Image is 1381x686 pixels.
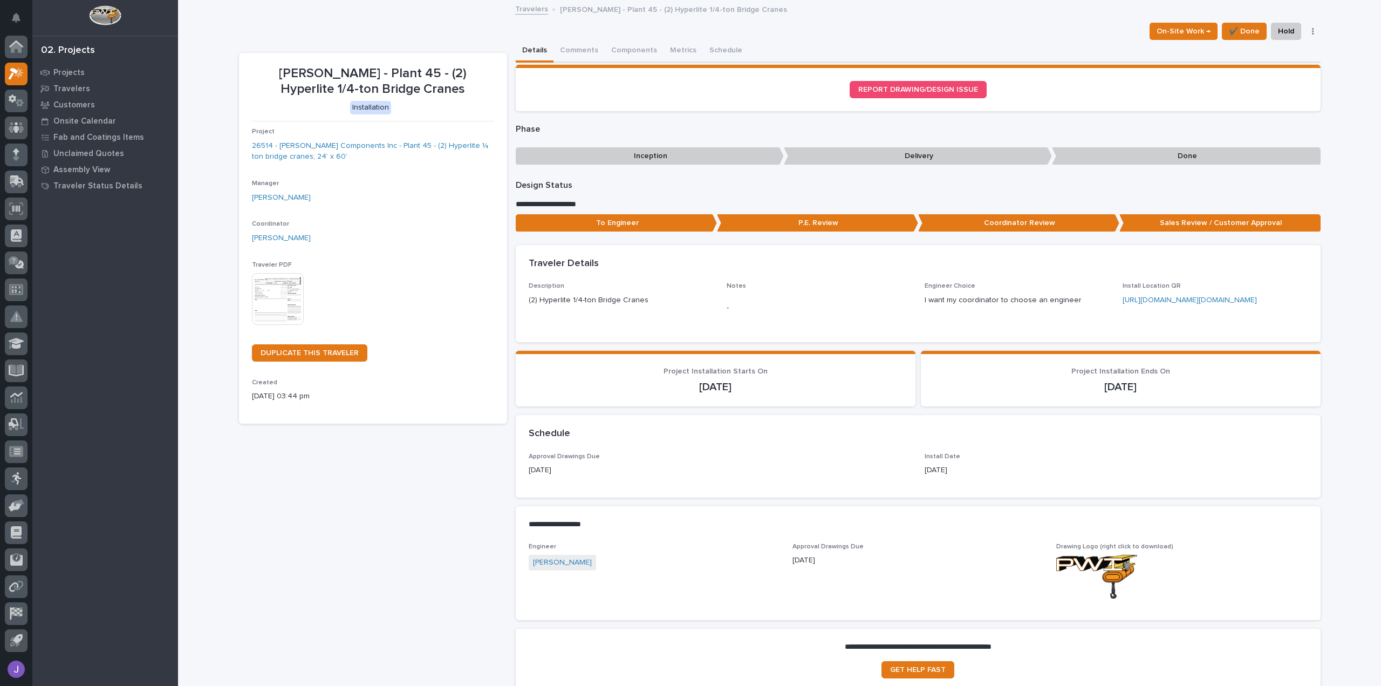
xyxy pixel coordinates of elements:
[1278,25,1294,38] span: Hold
[529,428,570,440] h2: Schedule
[1150,23,1218,40] button: On-Site Work →
[1056,555,1137,599] img: FISG78jWLRePexBTa4QeXtcFJ0OhY2pShAqxRmoWB6E
[605,40,664,63] button: Components
[89,5,121,25] img: Workspace Logo
[53,165,110,175] p: Assembly View
[252,140,494,163] a: 26514 - [PERSON_NAME] Components Inc - Plant 45 - (2) Hyperlite ¼ ton bridge cranes; 24’ x 60’
[32,145,178,161] a: Unclaimed Quotes
[261,349,359,357] span: DUPLICATE THIS TRAVELER
[1119,214,1321,232] p: Sales Review / Customer Approval
[1123,283,1181,289] span: Install Location QR
[664,368,768,375] span: Project Installation Starts On
[529,283,564,289] span: Description
[560,3,787,15] p: [PERSON_NAME] - Plant 45 - (2) Hyperlite 1/4-ton Bridge Cranes
[1157,25,1211,38] span: On-Site Work →
[32,64,178,80] a: Projects
[32,178,178,194] a: Traveler Status Details
[1056,544,1173,550] span: Drawing Logo (right click to download)
[925,283,975,289] span: Engineer Choice
[529,295,714,306] p: (2) Hyperlite 1/4-ton Bridge Cranes
[1271,23,1301,40] button: Hold
[850,81,987,98] a: REPORT DRAWING/DESIGN ISSUE
[252,391,494,402] p: [DATE] 03:44 pm
[252,221,289,227] span: Coordinator
[717,214,918,232] p: P.E. Review
[252,66,494,97] p: [PERSON_NAME] - Plant 45 - (2) Hyperlite 1/4-ton Bridge Cranes
[516,180,1321,191] p: Design Status
[529,381,903,393] p: [DATE]
[529,465,912,476] p: [DATE]
[252,192,311,203] a: [PERSON_NAME]
[53,117,116,126] p: Onsite Calendar
[727,283,746,289] span: Notes
[32,80,178,97] a: Travelers
[934,381,1308,393] p: [DATE]
[5,6,28,29] button: Notifications
[350,101,391,114] div: Installation
[53,181,142,191] p: Traveler Status Details
[529,544,556,550] span: Engineer
[664,40,703,63] button: Metrics
[925,465,1308,476] p: [DATE]
[53,133,144,142] p: Fab and Coatings Items
[553,40,605,63] button: Comments
[1123,296,1257,304] a: [URL][DOMAIN_NAME][DOMAIN_NAME]
[925,453,960,460] span: Install Date
[53,68,85,78] p: Projects
[13,13,28,30] div: Notifications
[533,557,592,568] a: [PERSON_NAME]
[1052,147,1320,165] p: Done
[1229,25,1260,38] span: ✔️ Done
[529,258,599,270] h2: Traveler Details
[41,45,95,57] div: 02. Projects
[1222,23,1267,40] button: ✔️ Done
[918,214,1119,232] p: Coordinator Review
[516,214,717,232] p: To Engineer
[516,124,1321,134] p: Phase
[32,97,178,113] a: Customers
[529,453,600,460] span: Approval Drawings Due
[925,295,1110,306] p: I want my coordinator to choose an engineer
[1071,368,1170,375] span: Project Installation Ends On
[890,666,946,674] span: GET HELP FAST
[516,40,553,63] button: Details
[32,129,178,145] a: Fab and Coatings Items
[792,555,1043,566] p: [DATE]
[5,658,28,681] button: users-avatar
[32,113,178,129] a: Onsite Calendar
[252,128,275,135] span: Project
[727,302,912,314] p: -
[252,344,367,362] a: DUPLICATE THIS TRAVELER
[252,180,279,187] span: Manager
[252,262,292,268] span: Traveler PDF
[515,2,548,15] a: Travelers
[703,40,749,63] button: Schedule
[784,147,1052,165] p: Delivery
[53,84,90,94] p: Travelers
[516,147,784,165] p: Inception
[252,233,311,244] a: [PERSON_NAME]
[53,149,124,159] p: Unclaimed Quotes
[53,100,95,110] p: Customers
[792,544,864,550] span: Approval Drawings Due
[32,161,178,178] a: Assembly View
[252,379,277,386] span: Created
[881,661,954,678] a: GET HELP FAST
[858,86,978,93] span: REPORT DRAWING/DESIGN ISSUE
